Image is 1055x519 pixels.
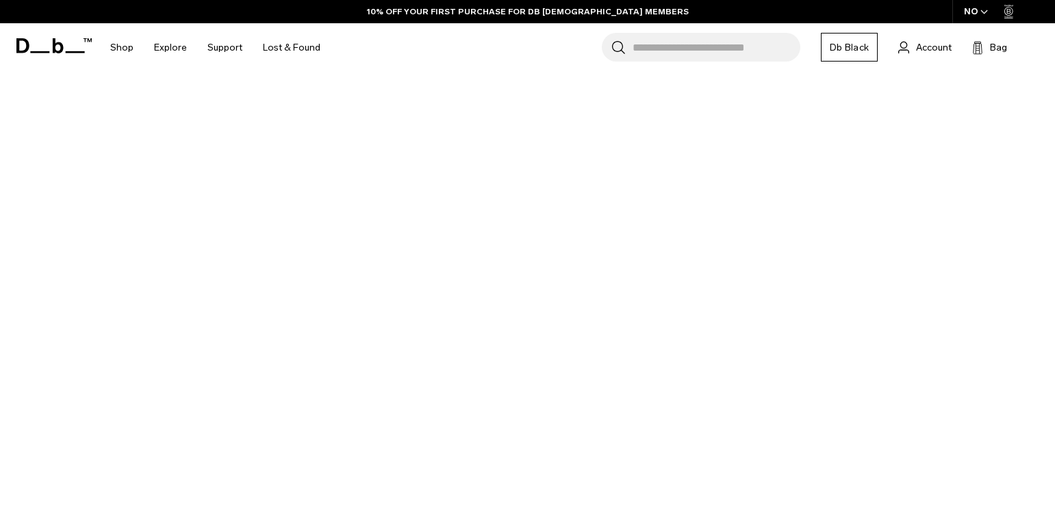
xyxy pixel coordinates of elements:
[990,40,1007,55] span: Bag
[821,33,878,62] a: Db Black
[100,23,331,72] nav: Main Navigation
[263,23,320,72] a: Lost & Found
[207,23,242,72] a: Support
[898,39,952,55] a: Account
[916,40,952,55] span: Account
[110,23,134,72] a: Shop
[154,23,187,72] a: Explore
[367,5,689,18] a: 10% OFF YOUR FIRST PURCHASE FOR DB [DEMOGRAPHIC_DATA] MEMBERS
[972,39,1007,55] button: Bag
